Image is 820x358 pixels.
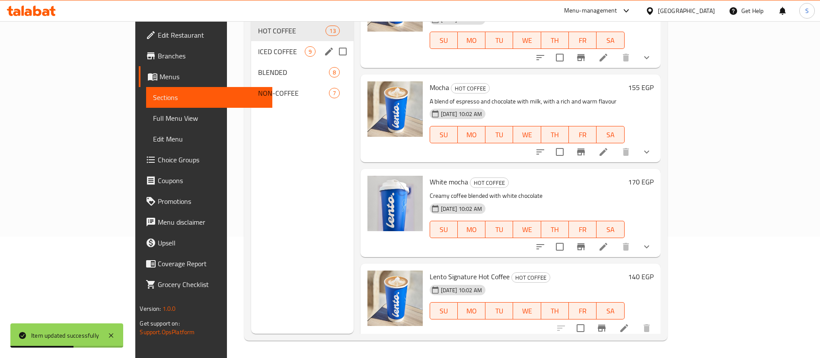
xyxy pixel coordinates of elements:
button: MO [458,302,485,319]
img: Lento Signature Hot Coffee [367,271,423,326]
span: SU [434,223,454,236]
div: BLENDED8 [251,62,354,83]
button: sort-choices [530,236,551,257]
button: TU [485,126,513,143]
span: Grocery Checklist [158,279,265,290]
a: Branches [139,45,272,66]
button: TH [541,32,569,49]
span: HOT COFFEE [512,273,550,283]
span: Edit Menu [153,134,265,144]
span: HOT COFFEE [470,178,508,188]
button: SU [430,302,458,319]
a: Edit menu item [598,52,609,63]
div: items [305,46,316,57]
div: NON-COFFEE7 [251,83,354,103]
button: delete [616,236,636,257]
div: ICED COFFEE9edit [251,41,354,62]
div: items [325,26,339,36]
button: delete [616,142,636,162]
span: Upsell [158,238,265,248]
button: FR [569,221,597,238]
span: Get support on: [140,318,179,329]
span: Version: [140,303,161,314]
svg: Show Choices [641,147,652,157]
button: TH [541,302,569,319]
span: Full Menu View [153,113,265,123]
span: S [805,6,809,16]
button: show more [636,236,657,257]
a: Choice Groups [139,149,272,170]
span: Coupons [158,175,265,186]
span: SU [434,129,454,141]
button: TU [485,302,513,319]
img: Mocha [367,81,423,137]
button: delete [636,318,657,339]
span: Mocha [430,81,449,94]
span: Coverage Report [158,258,265,269]
span: 13 [326,27,339,35]
a: Edit Menu [146,129,272,149]
span: 9 [305,48,315,56]
button: SA [597,126,624,143]
button: WE [513,126,541,143]
button: WE [513,32,541,49]
span: [DATE] 10:02 AM [437,110,485,118]
a: Sections [146,87,272,108]
button: WE [513,221,541,238]
span: MO [461,305,482,317]
button: Branch-specific-item [571,142,591,162]
button: Branch-specific-item [571,47,591,68]
p: Creamy coffee blended with white chocolate [430,190,625,201]
button: edit [322,45,335,58]
a: Menus [139,66,272,87]
span: 1.0.0 [163,303,176,314]
button: SA [597,302,624,319]
span: Branches [158,51,265,61]
button: SA [597,221,624,238]
div: Item updated successfully [31,331,99,340]
a: Edit Restaurant [139,25,272,45]
span: Select to update [551,143,569,161]
a: Edit menu item [598,242,609,252]
a: Coverage Report [139,253,272,274]
span: HOT COFFEE [258,26,325,36]
a: Edit menu item [598,147,609,157]
img: White mocha [367,176,423,231]
button: sort-choices [530,47,551,68]
a: Promotions [139,191,272,212]
button: FR [569,302,597,319]
button: FR [569,126,597,143]
div: HOT COFFEE [511,272,550,283]
button: MO [458,126,485,143]
span: White mocha [430,175,468,188]
span: FR [572,129,593,141]
svg: Show Choices [641,242,652,252]
span: NON-COFFEE [258,88,329,98]
button: Branch-specific-item [591,318,612,339]
span: Sections [153,92,265,103]
a: Upsell [139,232,272,253]
button: SA [597,32,624,49]
span: [DATE] 10:02 AM [437,286,485,294]
span: SA [600,305,621,317]
nav: Menu sections [251,17,354,107]
span: HOT COFFEE [451,84,489,94]
svg: Show Choices [641,52,652,63]
button: Branch-specific-item [571,236,591,257]
button: TH [541,221,569,238]
button: show more [636,47,657,68]
span: FR [572,34,593,47]
span: 7 [329,89,339,97]
span: TH [545,305,565,317]
span: TU [489,223,510,236]
span: SA [600,129,621,141]
a: Menu disclaimer [139,212,272,232]
h6: 155 EGP [628,81,654,94]
button: TU [485,32,513,49]
span: Edit Restaurant [158,30,265,40]
span: FR [572,223,593,236]
span: WE [517,223,537,236]
span: WE [517,305,537,317]
span: TU [489,34,510,47]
